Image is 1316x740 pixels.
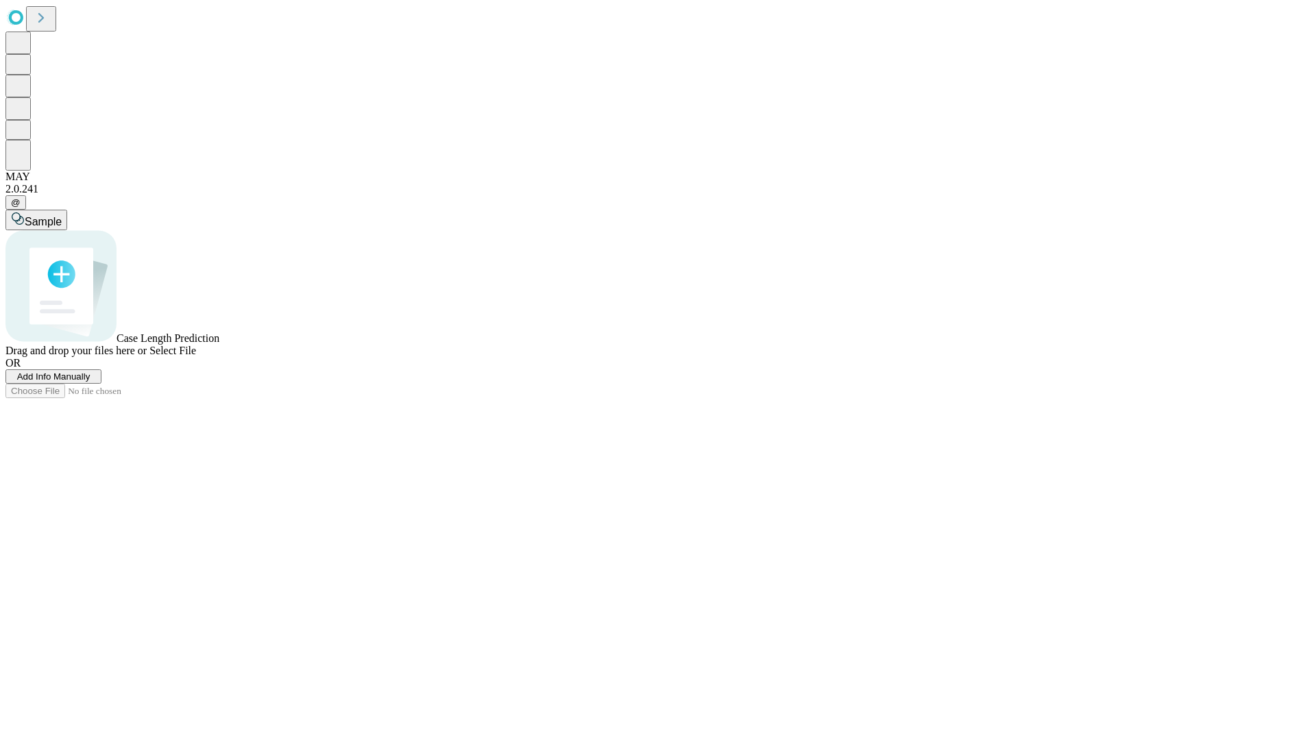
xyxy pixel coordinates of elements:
span: @ [11,197,21,208]
span: Sample [25,216,62,227]
div: MAY [5,171,1311,183]
span: Add Info Manually [17,371,90,382]
span: Case Length Prediction [117,332,219,344]
button: Add Info Manually [5,369,101,384]
button: Sample [5,210,67,230]
span: Select File [149,345,196,356]
button: @ [5,195,26,210]
span: Drag and drop your files here or [5,345,147,356]
span: OR [5,357,21,369]
div: 2.0.241 [5,183,1311,195]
